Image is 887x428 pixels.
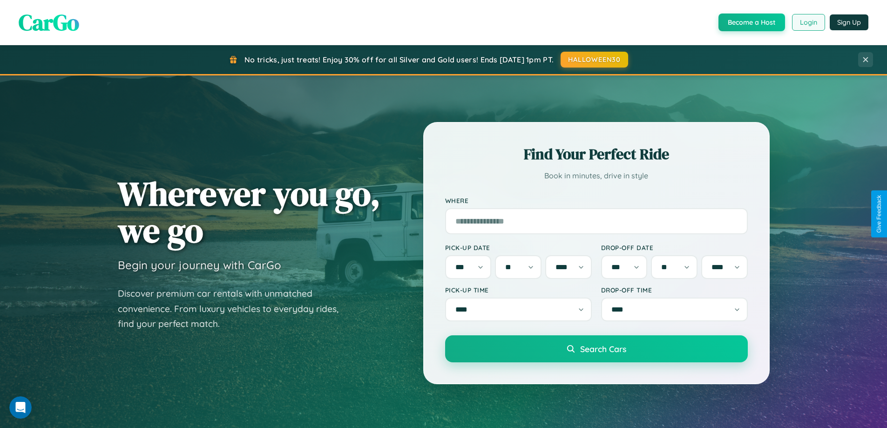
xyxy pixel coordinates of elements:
[9,396,32,419] iframe: Intercom live chat
[561,52,628,68] button: HALLOWEEN30
[118,258,281,272] h3: Begin your journey with CarGo
[118,175,380,249] h1: Wherever you go, we go
[445,286,592,294] label: Pick-up Time
[244,55,554,64] span: No tricks, just treats! Enjoy 30% off for all Silver and Gold users! Ends [DATE] 1pm PT.
[718,14,785,31] button: Become a Host
[580,344,626,354] span: Search Cars
[19,7,79,38] span: CarGo
[601,286,748,294] label: Drop-off Time
[792,14,825,31] button: Login
[830,14,868,30] button: Sign Up
[445,335,748,362] button: Search Cars
[876,195,882,233] div: Give Feedback
[445,244,592,251] label: Pick-up Date
[118,286,351,332] p: Discover premium car rentals with unmatched convenience. From luxury vehicles to everyday rides, ...
[445,197,748,204] label: Where
[601,244,748,251] label: Drop-off Date
[445,144,748,164] h2: Find Your Perfect Ride
[445,169,748,183] p: Book in minutes, drive in style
